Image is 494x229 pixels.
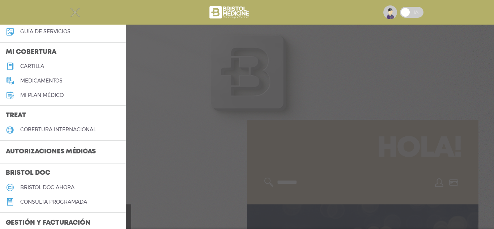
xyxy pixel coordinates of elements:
img: bristol-medicine-blanco.png [208,4,251,21]
h5: consulta programada [20,199,87,205]
h5: cartilla [20,63,44,69]
h5: guía de servicios [20,29,71,35]
h5: Mi plan médico [20,92,64,98]
h5: medicamentos [20,78,63,84]
h5: cobertura internacional [20,127,96,133]
img: Cober_menu-close-white.svg [71,8,80,17]
h5: Bristol doc ahora [20,185,74,191]
img: profile-placeholder.svg [383,5,397,19]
